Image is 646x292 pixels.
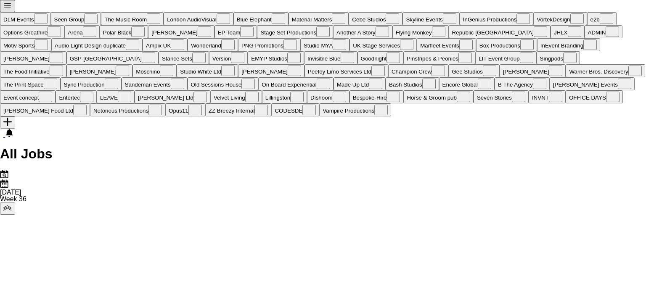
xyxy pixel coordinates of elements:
button: Cebe Studios [349,12,402,25]
button: Stage Set Productions [257,25,333,38]
button: [PERSON_NAME] [238,64,304,77]
button: Bash Studios [386,77,439,90]
button: Another A Story [333,25,392,38]
button: Invisible Blue [304,51,357,64]
button: UK Stage Services [349,38,417,51]
button: Notorious Productions [90,103,165,116]
button: INVNT [529,90,566,103]
button: Sync Production [61,77,122,90]
button: Goodnight [357,51,404,64]
button: Peefoy Limo Services Ltd [304,64,388,77]
button: InEvent Branding [537,38,600,51]
button: Blue Elephant [233,12,289,25]
button: [PERSON_NAME] [66,64,133,77]
button: InGenius Productions [460,12,533,25]
button: Lillingston [262,90,307,103]
button: Old Sessions House [188,77,259,90]
button: EP Team [214,25,257,38]
button: Seven Stories [474,90,529,103]
button: CODESDE [271,103,319,116]
button: PNG Promotions [238,38,300,51]
button: Stance Sets [159,51,209,64]
button: Studio MYA [300,38,349,51]
button: Audio Light Design duplicate [51,38,143,51]
button: B The Agency [495,77,550,90]
button: ADMIN [585,25,623,38]
button: Version [209,51,248,64]
button: Vampire Productions [319,103,391,116]
button: Box Productions [476,38,537,51]
button: Marfleet Events [417,38,476,51]
button: London AudioVisual [164,12,233,25]
button: JHLX [551,25,585,38]
button: Horse & Groom pub [403,90,474,103]
button: Wonderland [188,38,238,51]
button: Champion Crew [388,64,449,77]
button: EMYP Studios [248,51,304,64]
button: Encore Global [439,77,495,90]
button: ZZ Breezy Internal [205,103,272,116]
button: VortekDesign [533,12,587,25]
button: Polar Black [100,25,148,38]
button: LIT Event Group [475,51,537,64]
button: Gee Studios [448,64,499,77]
button: e2b [587,12,617,25]
button: Studio White Ltd [177,64,238,77]
button: Warner Bros. Discovery [566,64,645,77]
button: Ampix UK [143,38,188,51]
button: GSP-[GEOGRAPHIC_DATA] [66,51,159,64]
button: Entertec [56,90,97,103]
button: Republic [GEOGRAPHIC_DATA] [449,25,551,38]
button: Moschino [132,64,177,77]
button: [PERSON_NAME] Ltd [135,90,210,103]
button: Opus11 [165,103,205,116]
button: Sandeman Events [122,77,188,90]
button: Made Up Ltd [334,77,386,90]
button: OFFICE DAYS [566,90,623,103]
button: Flying Monkey [392,25,449,38]
button: [PERSON_NAME] [500,64,566,77]
button: Arena [64,25,100,38]
button: Dishoom [307,90,349,103]
button: Skyline Events [402,12,459,25]
button: LEAVE [97,90,135,103]
button: Velvet Living [210,90,262,103]
button: Material Matters [289,12,349,25]
button: Bespoke-Hire [349,90,404,103]
button: Seen Group [51,12,101,25]
button: [PERSON_NAME] Events [550,77,635,90]
button: The Music Room [101,12,164,25]
button: Singpods [537,51,580,64]
button: Pinstripes & Peonies [403,51,475,64]
button: [PERSON_NAME] [148,25,214,38]
button: On Board Experiential [258,77,333,90]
